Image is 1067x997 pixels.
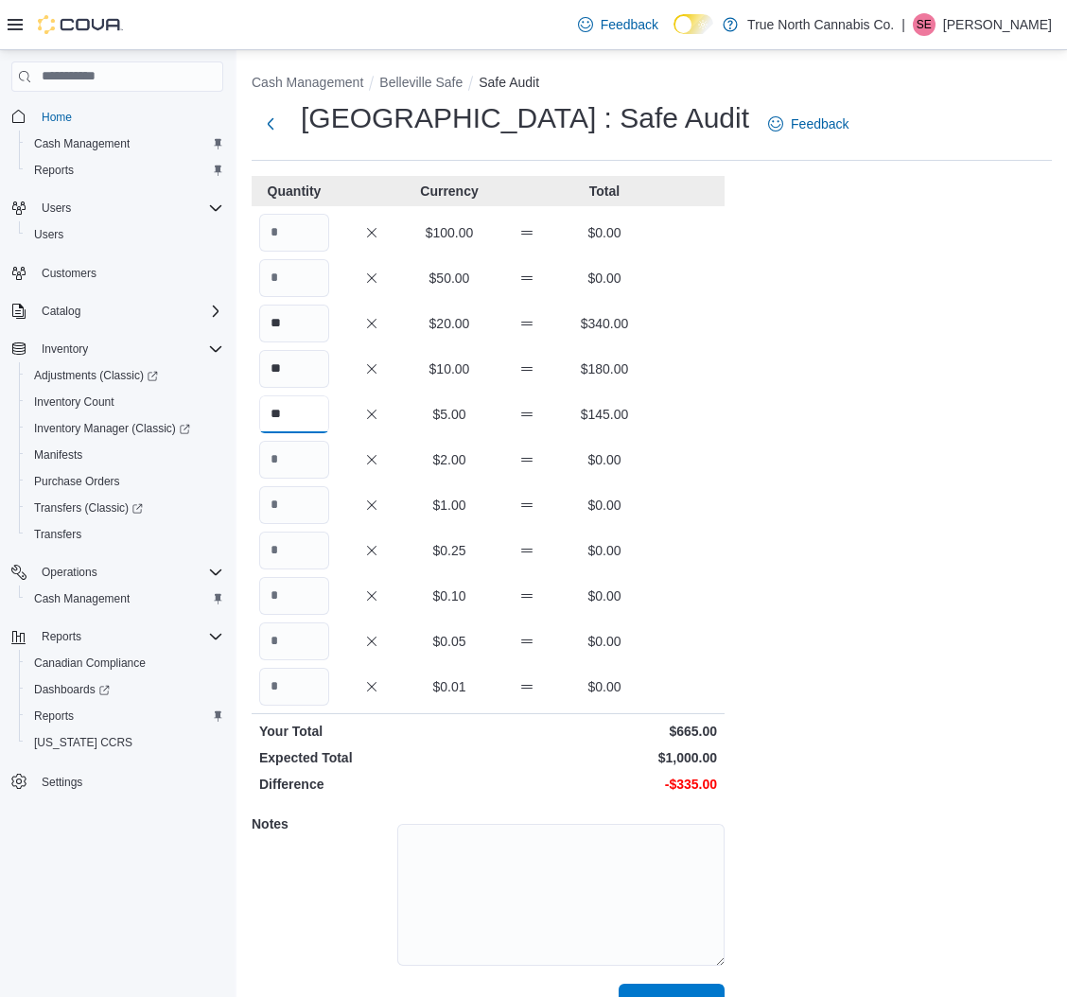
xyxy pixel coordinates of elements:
span: Home [34,105,223,129]
button: Canadian Compliance [19,650,231,676]
span: Settings [42,775,82,790]
span: SE [917,13,932,36]
button: Users [34,197,79,219]
p: $0.00 [569,223,639,242]
button: Cash Management [252,75,363,90]
p: Difference [259,775,484,794]
span: Adjustments (Classic) [34,368,158,383]
span: Canadian Compliance [26,652,223,674]
span: Operations [42,565,97,580]
span: [US_STATE] CCRS [34,735,132,750]
nav: Complex example [11,96,223,845]
a: Feedback [570,6,666,44]
button: Reports [19,703,231,729]
input: Dark Mode [673,14,713,34]
button: Inventory [34,338,96,360]
a: Adjustments (Classic) [19,362,231,389]
a: Dashboards [19,676,231,703]
p: $180.00 [569,359,639,378]
p: $20.00 [414,314,484,333]
a: Home [34,106,79,129]
input: Quantity [259,622,329,660]
p: $1,000.00 [492,748,717,767]
a: Feedback [761,105,856,143]
nav: An example of EuiBreadcrumbs [252,73,1052,96]
span: Canadian Compliance [34,656,146,671]
input: Quantity [259,214,329,252]
input: Quantity [259,532,329,569]
span: Catalog [34,300,223,323]
span: Users [34,227,63,242]
p: $145.00 [569,405,639,424]
button: Safe Audit [479,75,539,90]
button: Users [4,195,231,221]
p: $0.00 [569,541,639,560]
span: Operations [34,561,223,584]
span: Users [42,201,71,216]
span: Settings [34,769,223,793]
a: Purchase Orders [26,470,128,493]
p: $0.00 [569,677,639,696]
a: Cash Management [26,587,137,610]
button: Operations [34,561,105,584]
p: $100.00 [414,223,484,242]
p: [PERSON_NAME] [943,13,1052,36]
p: $0.00 [569,450,639,469]
a: Dashboards [26,678,117,701]
p: -$335.00 [492,775,717,794]
a: Customers [34,262,104,285]
h5: Notes [252,805,394,843]
a: Inventory Manager (Classic) [19,415,231,442]
span: Washington CCRS [26,731,223,754]
span: Cash Management [26,132,223,155]
button: Transfers [19,521,231,548]
span: Transfers [34,527,81,542]
a: Reports [26,159,81,182]
span: Inventory [34,338,223,360]
span: Inventory Count [34,394,114,410]
p: $2.00 [414,450,484,469]
span: Inventory Manager (Classic) [26,417,223,440]
span: Customers [42,266,96,281]
span: Inventory Count [26,391,223,413]
span: Dashboards [26,678,223,701]
button: [US_STATE] CCRS [19,729,231,756]
button: Purchase Orders [19,468,231,495]
a: Transfers (Classic) [26,497,150,519]
p: $665.00 [492,722,717,741]
p: Currency [414,182,484,201]
p: $0.01 [414,677,484,696]
span: Transfers [26,523,223,546]
span: Reports [26,705,223,727]
input: Quantity [259,305,329,342]
p: $50.00 [414,269,484,288]
div: Stan Elsbury [913,13,936,36]
span: Users [34,197,223,219]
button: Catalog [34,300,88,323]
a: Transfers (Classic) [19,495,231,521]
span: Users [26,223,223,246]
span: Inventory [42,341,88,357]
span: Dashboards [34,682,110,697]
span: Transfers (Classic) [26,497,223,519]
span: Reports [34,625,223,648]
button: Next [252,105,289,143]
span: Manifests [26,444,223,466]
button: Inventory Count [19,389,231,415]
button: Operations [4,559,231,586]
p: | [901,13,905,36]
span: Reports [34,708,74,724]
span: Reports [42,629,81,644]
a: Settings [34,771,90,794]
button: Home [4,103,231,131]
p: $0.25 [414,541,484,560]
p: Your Total [259,722,484,741]
span: Adjustments (Classic) [26,364,223,387]
span: Manifests [34,447,82,463]
p: Quantity [259,182,329,201]
a: Transfers [26,523,89,546]
p: True North Cannabis Co. [747,13,894,36]
input: Quantity [259,577,329,615]
button: Cash Management [19,586,231,612]
p: Total [569,182,639,201]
